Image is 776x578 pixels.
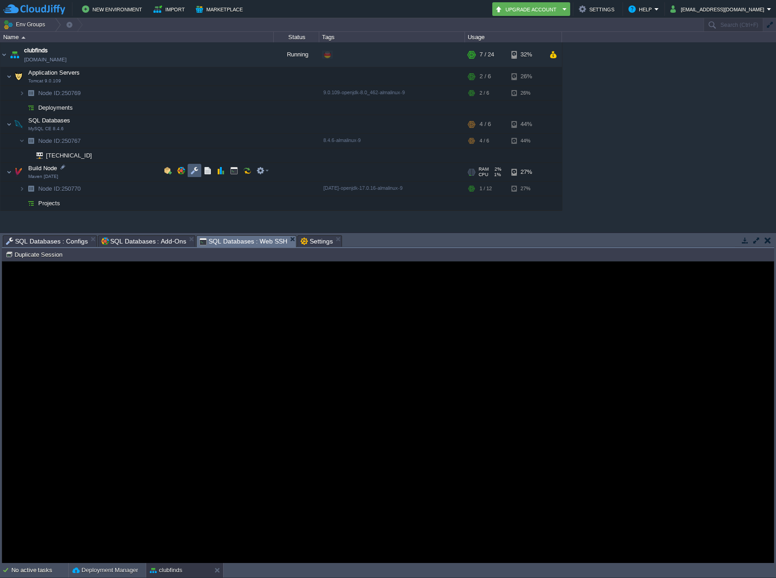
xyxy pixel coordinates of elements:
[12,115,25,133] img: AMDAwAAAACH5BAEAAAAALAAAAAABAAEAAAICRAEAOw==
[480,86,489,100] div: 2 / 6
[37,104,74,112] a: Deployments
[465,32,562,42] div: Usage
[5,250,65,259] button: Duplicate Session
[480,42,494,67] div: 7 / 24
[30,148,43,162] img: AMDAwAAAACH5BAEAAAAALAAAAAABAAEAAAICRAEAOw==
[3,4,65,15] img: CloudJiffy
[37,185,82,193] span: 250770
[27,165,58,172] a: Build NodeMaven [DATE]
[38,185,61,192] span: Node ID:
[72,566,138,575] button: Deployment Manager
[670,4,767,15] button: [EMAIL_ADDRESS][DOMAIN_NAME]
[1,32,273,42] div: Name
[19,196,25,210] img: AMDAwAAAACH5BAEAAAAALAAAAAABAAEAAAICRAEAOw==
[323,185,403,191] span: [DATE]-openjdk-17.0.16-almalinux-9
[12,67,25,86] img: AMDAwAAAACH5BAEAAAAALAAAAAABAAEAAAICRAEAOw==
[28,126,64,132] span: MySQL CE 8.4.6
[495,4,560,15] button: Upgrade Account
[27,117,71,124] span: SQL Databases
[6,236,88,247] span: SQL Databases : Configs
[199,236,287,247] span: SQL Databases : Web SSH
[19,134,25,148] img: AMDAwAAAACH5BAEAAAAALAAAAAABAAEAAAICRAEAOw==
[6,115,12,133] img: AMDAwAAAACH5BAEAAAAALAAAAAABAAEAAAICRAEAOw==
[511,67,541,86] div: 26%
[150,566,182,575] button: clubfinds
[196,4,245,15] button: Marketplace
[3,18,48,31] button: Env Groups
[19,86,25,100] img: AMDAwAAAACH5BAEAAAAALAAAAAABAAEAAAICRAEAOw==
[511,134,541,148] div: 44%
[274,42,319,67] div: Running
[19,101,25,115] img: AMDAwAAAACH5BAEAAAAALAAAAAABAAEAAAICRAEAOw==
[82,4,145,15] button: New Environment
[37,89,82,97] a: Node ID:250769
[511,163,541,181] div: 27%
[480,115,491,133] div: 4 / 6
[37,137,82,145] span: 250767
[301,236,333,247] span: Settings
[25,148,30,162] img: AMDAwAAAACH5BAEAAAAALAAAAAABAAEAAAICRAEAOw==
[37,199,61,207] a: Projects
[480,182,492,196] div: 1 / 12
[480,134,489,148] div: 4 / 6
[24,55,66,64] a: [DOMAIN_NAME]
[28,174,58,179] span: Maven [DATE]
[492,172,501,177] span: 1%
[25,134,37,148] img: AMDAwAAAACH5BAEAAAAALAAAAAABAAEAAAICRAEAOw==
[6,67,12,86] img: AMDAwAAAACH5BAEAAAAALAAAAAABAAEAAAICRAEAOw==
[25,182,37,196] img: AMDAwAAAACH5BAEAAAAALAAAAAABAAEAAAICRAEAOw==
[8,42,21,67] img: AMDAwAAAACH5BAEAAAAALAAAAAABAAEAAAICRAEAOw==
[511,182,541,196] div: 27%
[45,152,93,159] a: [TECHNICAL_ID]
[323,137,361,143] span: 8.4.6-almalinux-9
[37,185,82,193] a: Node ID:250770
[27,164,58,172] span: Build Node
[738,542,767,569] iframe: chat widget
[38,137,61,144] span: Node ID:
[28,78,61,84] span: Tomcat 9.0.109
[492,167,501,172] span: 2%
[511,86,541,100] div: 26%
[274,32,319,42] div: Status
[24,46,48,55] a: clubfinds
[37,89,82,97] span: 250769
[323,90,405,95] span: 9.0.109-openjdk-8.0_462-almalinux-9
[25,196,37,210] img: AMDAwAAAACH5BAEAAAAALAAAAAABAAEAAAICRAEAOw==
[101,236,186,247] span: SQL Databases : Add-Ons
[27,69,81,76] a: Application ServersTomcat 9.0.109
[38,90,61,96] span: Node ID:
[579,4,617,15] button: Settings
[11,563,68,578] div: No active tasks
[19,182,25,196] img: AMDAwAAAACH5BAEAAAAALAAAAAABAAEAAAICRAEAOw==
[479,172,488,177] span: CPU
[628,4,654,15] button: Help
[25,101,37,115] img: AMDAwAAAACH5BAEAAAAALAAAAAABAAEAAAICRAEAOw==
[320,32,465,42] div: Tags
[27,69,81,76] span: Application Servers
[6,163,12,181] img: AMDAwAAAACH5BAEAAAAALAAAAAABAAEAAAICRAEAOw==
[479,167,489,172] span: RAM
[45,148,93,162] span: [TECHNICAL_ID]
[27,117,71,124] a: SQL DatabasesMySQL CE 8.4.6
[153,4,188,15] button: Import
[511,42,541,67] div: 32%
[25,86,37,100] img: AMDAwAAAACH5BAEAAAAALAAAAAABAAEAAAICRAEAOw==
[21,36,26,39] img: AMDAwAAAACH5BAEAAAAALAAAAAABAAEAAAICRAEAOw==
[0,42,8,67] img: AMDAwAAAACH5BAEAAAAALAAAAAABAAEAAAICRAEAOw==
[480,67,491,86] div: 2 / 6
[511,115,541,133] div: 44%
[37,137,82,145] a: Node ID:250767
[12,163,25,181] img: AMDAwAAAACH5BAEAAAAALAAAAAABAAEAAAICRAEAOw==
